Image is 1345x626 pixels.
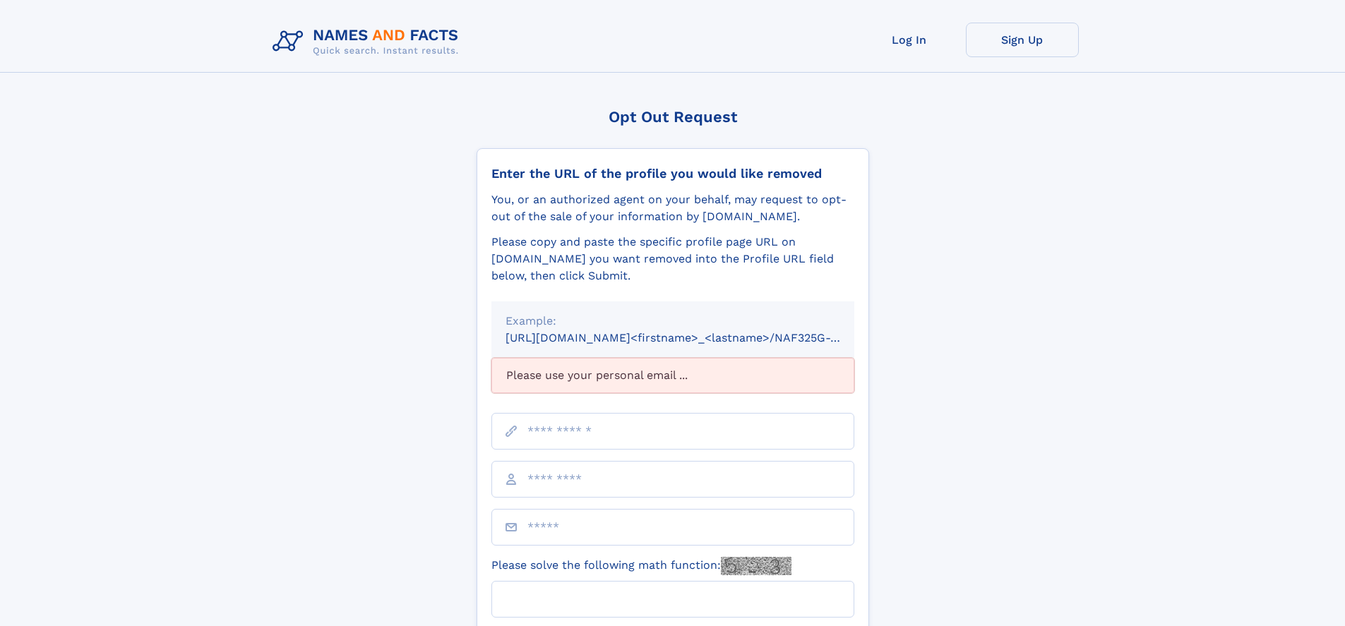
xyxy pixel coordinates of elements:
small: [URL][DOMAIN_NAME]<firstname>_<lastname>/NAF325G-xxxxxxxx [506,331,881,344]
label: Please solve the following math function: [491,557,791,575]
div: Please copy and paste the specific profile page URL on [DOMAIN_NAME] you want removed into the Pr... [491,234,854,284]
div: Example: [506,313,840,330]
img: Logo Names and Facts [267,23,470,61]
a: Log In [853,23,966,57]
div: You, or an authorized agent on your behalf, may request to opt-out of the sale of your informatio... [491,191,854,225]
a: Sign Up [966,23,1079,57]
div: Opt Out Request [477,108,869,126]
div: Enter the URL of the profile you would like removed [491,166,854,181]
div: Please use your personal email ... [491,358,854,393]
